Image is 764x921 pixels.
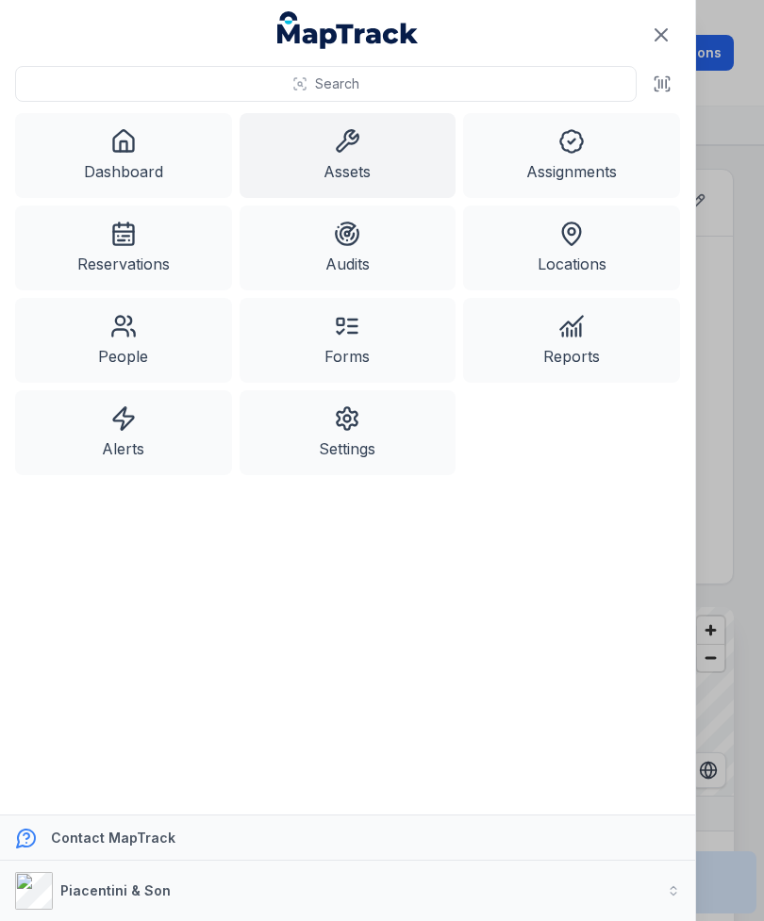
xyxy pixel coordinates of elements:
[240,390,457,475] a: Settings
[15,113,232,198] a: Dashboard
[51,830,175,846] strong: Contact MapTrack
[15,390,232,475] a: Alerts
[240,298,457,383] a: Forms
[277,11,419,49] a: MapTrack
[15,66,637,102] button: Search
[15,206,232,290] a: Reservations
[15,298,232,383] a: People
[315,74,359,93] span: Search
[463,206,680,290] a: Locations
[463,298,680,383] a: Reports
[641,15,681,55] button: Close navigation
[240,206,457,290] a: Audits
[240,113,457,198] a: Assets
[60,882,171,898] strong: Piacentini & Son
[463,113,680,198] a: Assignments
